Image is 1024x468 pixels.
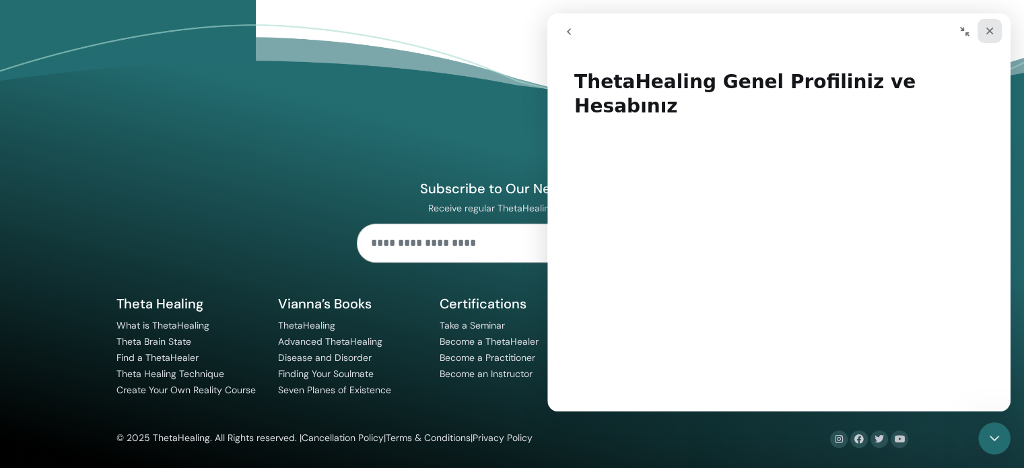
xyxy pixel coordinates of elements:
a: Cancellation Policy [302,432,384,444]
a: Become a Practitioner [440,352,535,364]
a: ThetaHealing [278,319,335,331]
a: Theta Brain State [116,335,191,347]
a: Become a ThetaHealer [440,335,539,347]
a: Become an Instructor [440,368,533,380]
a: Finding Your Soulmate [278,368,374,380]
h5: Theta Healing [116,295,262,312]
a: Theta Healing Technique [116,368,224,380]
h5: Certifications [440,295,585,312]
a: Find a ThetaHealer [116,352,199,364]
h5: Vianna’s Books [278,295,423,312]
a: Seven Planes of Existence [278,384,391,396]
a: Create Your Own Reality Course [116,384,256,396]
a: What is ThetaHealing [116,319,209,331]
a: Disease and Disorder [278,352,372,364]
iframe: Intercom live chat [978,422,1011,455]
a: Terms & Conditions [386,432,471,444]
iframe: Intercom live chat [547,13,1011,411]
p: Receive regular ThetaHealing updates! [357,202,668,214]
a: Advanced ThetaHealing [278,335,382,347]
a: Privacy Policy [473,432,533,444]
a: Take a Seminar [440,319,505,331]
div: © 2025 ThetaHealing. All Rights reserved. | | | [116,430,533,446]
h4: Subscribe to Our Newsletter [357,180,668,197]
